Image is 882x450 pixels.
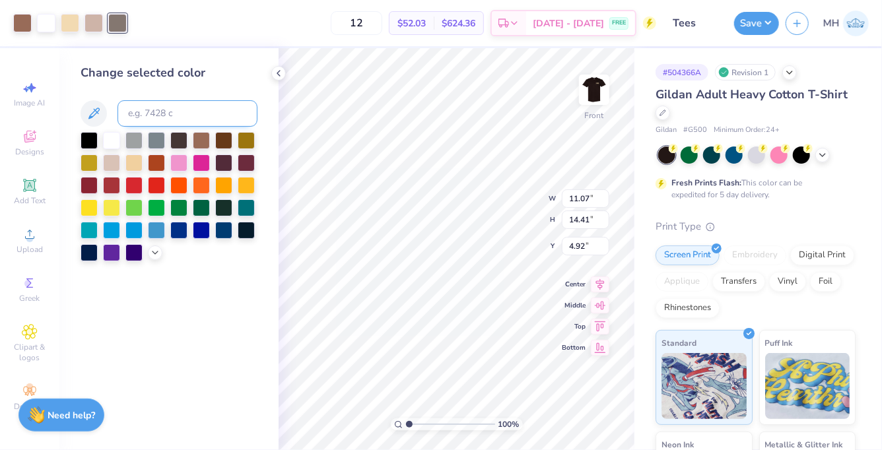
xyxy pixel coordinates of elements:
div: Applique [656,272,708,292]
span: Top [562,322,586,331]
span: Greek [20,293,40,304]
div: Digital Print [790,245,854,265]
span: Image AI [15,98,46,108]
span: Gildan [656,125,677,136]
div: Embroidery [724,245,786,265]
span: Standard [661,336,696,350]
div: Print Type [656,219,856,234]
strong: Fresh Prints Flash: [671,177,741,188]
span: Minimum Order: 24 + [714,125,780,136]
span: 100 % [498,418,520,430]
span: FREE [612,18,626,28]
button: Save [734,12,779,35]
span: Add Text [14,195,46,206]
input: – – [331,11,382,35]
div: Change selected color [81,64,257,82]
input: Untitled Design [663,10,728,36]
span: Upload [17,244,43,255]
span: # G500 [683,125,707,136]
span: Clipart & logos [7,342,53,363]
span: $52.03 [397,16,426,30]
div: Front [585,110,604,121]
div: Revision 1 [715,64,776,80]
span: Gildan Adult Heavy Cotton T-Shirt [656,86,848,102]
span: Decorate [14,401,46,412]
div: Foil [810,272,841,292]
img: Standard [661,353,747,419]
span: MH [823,16,840,31]
span: [DATE] - [DATE] [533,16,604,30]
span: Bottom [562,343,586,352]
div: Transfers [712,272,765,292]
span: Designs [15,146,44,157]
div: # 504366A [656,64,708,80]
a: MH [823,11,869,36]
img: Front [581,77,607,103]
div: Screen Print [656,245,720,265]
img: Mitra Hegde [843,11,869,36]
input: e.g. 7428 c [118,100,257,127]
div: This color can be expedited for 5 day delivery. [671,177,834,201]
span: Center [562,280,586,289]
div: Rhinestones [656,298,720,318]
span: Middle [562,301,586,310]
span: $624.36 [442,16,475,30]
strong: Need help? [48,409,96,422]
img: Puff Ink [765,353,850,419]
span: Puff Ink [765,336,793,350]
div: Vinyl [769,272,806,292]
